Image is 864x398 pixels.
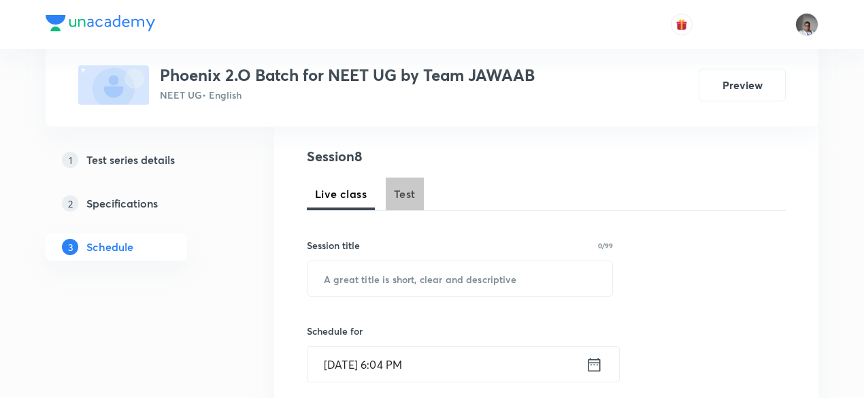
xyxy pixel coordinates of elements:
h6: Session title [307,238,360,252]
a: Company Logo [46,15,155,35]
h3: Phoenix 2.O Batch for NEET UG by Team JAWAAB [160,65,535,85]
span: Test [394,186,416,202]
p: 3 [62,239,78,255]
img: Company Logo [46,15,155,31]
h4: Session 8 [307,146,555,167]
h5: Specifications [86,195,158,212]
button: avatar [671,14,693,35]
input: A great title is short, clear and descriptive [308,261,612,296]
p: 2 [62,195,78,212]
a: 1Test series details [46,146,231,173]
p: NEET UG • English [160,88,535,102]
h5: Test series details [86,152,175,168]
p: 1 [62,152,78,168]
a: 2Specifications [46,190,231,217]
h6: Schedule for [307,324,613,338]
img: fallback-thumbnail.png [78,65,149,105]
img: Vikram Mathur [795,13,818,36]
span: Live class [315,186,367,202]
h5: Schedule [86,239,133,255]
button: Preview [699,69,786,101]
img: avatar [676,18,688,31]
p: 0/99 [598,242,613,249]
